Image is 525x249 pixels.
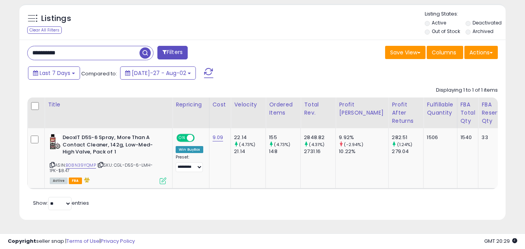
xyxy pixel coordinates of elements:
[425,10,506,18] p: Listing States:
[392,148,423,155] div: 279.04
[50,134,61,150] img: 41E0+970OzL._SL40_.jpg
[41,13,71,24] h5: Listings
[392,134,423,141] div: 282.51
[50,178,68,184] span: All listings currently available for purchase on Amazon
[385,46,426,59] button: Save View
[427,101,453,117] div: Fulfillable Quantity
[339,101,385,117] div: Profit [PERSON_NAME]
[460,134,473,141] div: 1540
[234,148,265,155] div: 21.14
[8,238,135,245] div: seller snap | |
[132,69,186,77] span: [DATE]-27 - Aug-02
[66,237,99,245] a: Terms of Use
[269,134,300,141] div: 155
[460,101,475,125] div: FBA Total Qty
[101,237,135,245] a: Privacy Policy
[304,101,332,117] div: Total Rev.
[33,199,89,207] span: Show: entries
[234,101,262,109] div: Velocity
[177,135,187,141] span: ON
[436,87,498,94] div: Displaying 1 to 1 of 1 items
[432,19,446,26] label: Active
[63,134,157,158] b: DeoxIT D5S-6 Spray, More Than A Contact Cleaner, 142g, Low-Med-High Valve, Pack of 1
[339,134,388,141] div: 9.92%
[213,134,223,141] a: 9.09
[50,134,166,183] div: ASIN:
[427,46,463,59] button: Columns
[464,46,498,59] button: Actions
[176,101,206,109] div: Repricing
[344,141,363,148] small: (-2.94%)
[274,141,290,148] small: (4.73%)
[309,141,324,148] small: (4.31%)
[481,134,505,141] div: 33
[176,155,203,172] div: Preset:
[213,101,228,109] div: Cost
[50,162,153,174] span: | SKU: CGL-D5S-6-LMH-1PK-$8.47
[82,177,90,183] i: hazardous material
[28,66,80,80] button: Last 7 Days
[304,134,335,141] div: 2848.82
[432,28,460,35] label: Out of Stock
[484,237,517,245] span: 2025-08-10 20:29 GMT
[304,148,335,155] div: 2731.16
[66,162,96,169] a: B08N39YQMP
[81,70,117,77] span: Compared to:
[157,46,188,59] button: Filters
[176,146,203,153] div: Win BuyBox
[269,148,300,155] div: 148
[392,101,420,125] div: Profit After Returns
[40,69,70,77] span: Last 7 Days
[120,66,196,80] button: [DATE]-27 - Aug-02
[27,26,62,34] div: Clear All Filters
[48,101,169,109] div: Title
[8,237,36,245] strong: Copyright
[239,141,255,148] small: (4.73%)
[473,19,502,26] label: Deactivated
[427,134,451,141] div: 1506
[194,135,206,141] span: OFF
[481,101,508,125] div: FBA Reserved Qty
[234,134,265,141] div: 22.14
[269,101,297,117] div: Ordered Items
[473,28,494,35] label: Archived
[69,178,82,184] span: FBA
[432,49,456,56] span: Columns
[339,148,388,155] div: 10.22%
[397,141,413,148] small: (1.24%)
